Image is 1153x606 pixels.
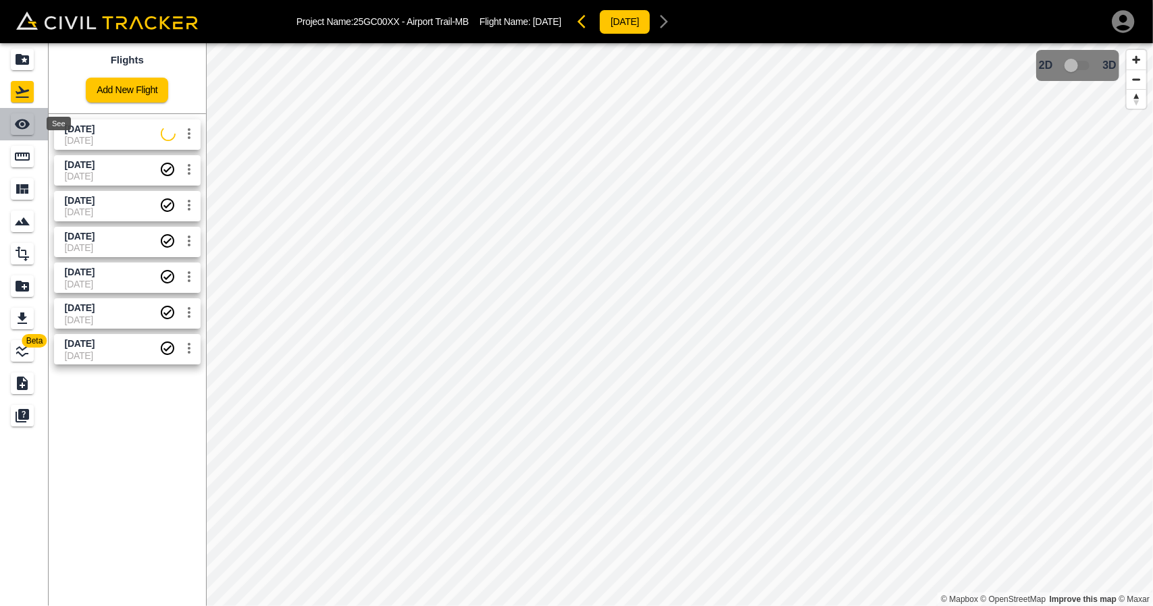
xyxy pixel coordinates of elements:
[1127,89,1146,109] button: Reset bearing to north
[599,9,650,34] button: [DATE]
[1039,59,1052,72] span: 2D
[297,16,469,27] p: Project Name: 25GC00XX - Airport Trail-MB
[1127,50,1146,70] button: Zoom in
[47,117,71,130] div: See
[1119,595,1150,604] a: Maxar
[533,16,561,27] span: [DATE]
[480,16,561,27] p: Flight Name:
[206,43,1153,606] canvas: Map
[1050,595,1117,604] a: Map feedback
[941,595,978,604] a: Mapbox
[1127,70,1146,89] button: Zoom out
[981,595,1046,604] a: OpenStreetMap
[16,11,198,30] img: Civil Tracker
[1058,53,1098,78] span: 3D model not uploaded yet
[1103,59,1117,72] span: 3D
